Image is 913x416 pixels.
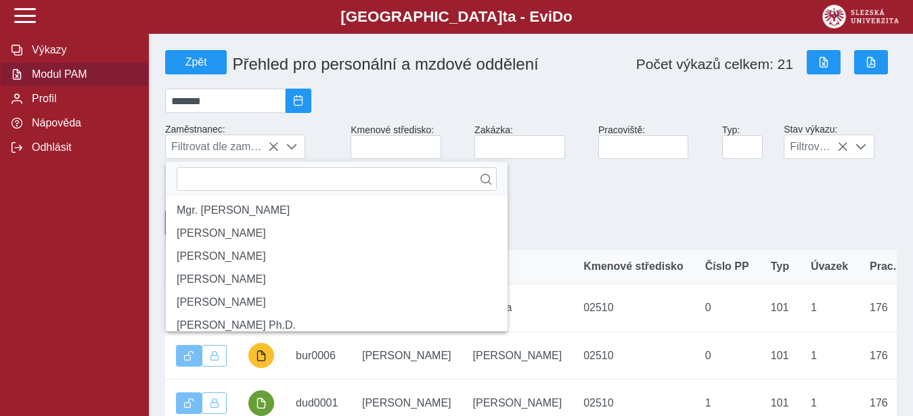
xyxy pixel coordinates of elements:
[705,260,749,273] span: Číslo PP
[583,260,684,273] span: Kmenové středisko
[593,119,717,164] div: Pracoviště:
[811,260,848,273] span: Úvazek
[285,331,351,379] td: bur0006
[248,390,274,416] button: podepsáno
[160,118,345,164] div: Zaměstnanec:
[202,345,227,367] button: Uzamknout lze pouze výkaz, který je podepsán a schválen.
[165,210,219,235] button: Export
[573,331,694,379] td: 02510
[800,331,859,379] td: 1
[822,5,899,28] img: logo_web_su.png
[166,314,508,337] li: Mgr. Lucie Augustinková Ph.D.
[636,56,793,72] span: Počet výkazů celkem: 21
[462,331,573,379] td: [PERSON_NAME]
[28,44,137,56] span: Výkazy
[166,268,508,291] li: Halyna Arterchuk
[784,135,848,158] span: Filtrovat dle stavu
[165,170,497,181] span: Máte přístup pouze ke kmenovým výkazům pro kmenová střediska: 02510
[28,117,137,129] span: Nápověda
[854,50,888,74] button: Export do PDF
[166,245,508,268] li: doc. Mgr. Irena Armutidisová
[171,56,221,68] span: Zpět
[351,331,462,379] td: [PERSON_NAME]
[694,331,760,379] td: 0
[502,8,507,25] span: t
[760,331,800,379] td: 101
[717,119,778,164] div: Typ:
[573,284,694,332] td: 02510
[563,8,573,25] span: o
[202,392,227,414] button: Uzamknout lze pouze výkaz, který je podepsán a schválen.
[166,135,279,158] span: Filtrovat dle zaměstnance
[462,284,573,332] td: Svatava
[552,8,563,25] span: D
[345,119,469,164] div: Kmenové středisko:
[760,284,800,332] td: 101
[41,8,872,26] b: [GEOGRAPHIC_DATA] a - Evi
[176,345,202,367] button: Výkaz je odemčen.
[166,199,508,222] li: Mgr. Petra Amborská
[807,50,841,74] button: Export do Excelu
[771,260,789,273] span: Typ
[28,141,137,154] span: Odhlásit
[469,119,593,164] div: Zakázka:
[28,93,137,105] span: Profil
[800,284,859,332] td: 1
[778,118,902,164] div: Stav výkazu:
[176,392,202,414] button: Výkaz je odemčen.
[166,291,508,314] li: Ivan Augustin
[165,50,227,74] button: Zpět
[166,222,508,245] li: Ing. Kateřina Anlauf
[248,343,274,369] button: probíhají úpravy
[694,284,760,332] td: 0
[28,68,137,80] span: Modul PAM
[286,89,311,113] button: 2025/09
[227,49,598,79] h1: Přehled pro personální a mzdové oddělení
